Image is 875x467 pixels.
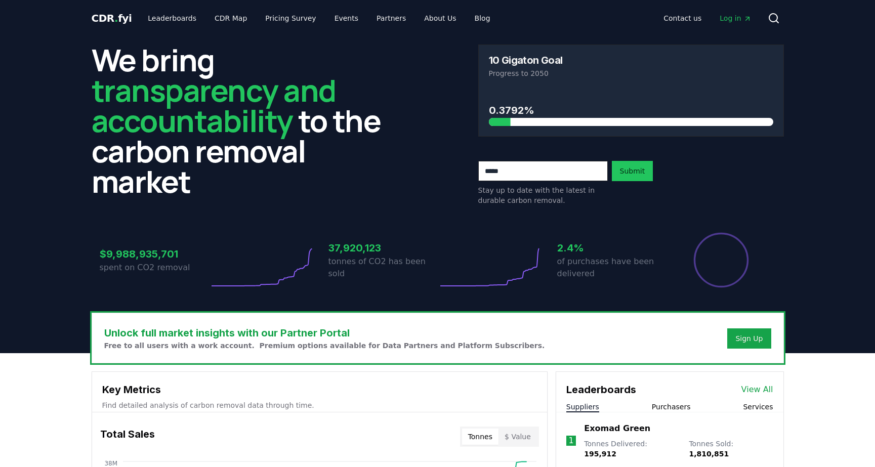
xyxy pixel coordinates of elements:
nav: Main [655,9,759,27]
p: spent on CO2 removal [100,262,209,274]
h3: $9,988,935,701 [100,246,209,262]
div: Percentage of sales delivered [693,232,749,288]
button: Suppliers [566,402,599,412]
a: About Us [416,9,464,27]
span: CDR fyi [92,12,132,24]
a: CDR.fyi [92,11,132,25]
a: Leaderboards [140,9,204,27]
a: View All [741,384,773,396]
h3: Leaderboards [566,382,636,397]
span: . [114,12,118,24]
h3: 10 Gigaton Goal [489,55,563,65]
a: Events [326,9,366,27]
a: Exomad Green [584,422,650,435]
button: Services [743,402,773,412]
a: CDR Map [206,9,255,27]
button: Tonnes [462,429,498,445]
a: Pricing Survey [257,9,324,27]
p: 1 [568,435,573,447]
h2: We bring to the carbon removal market [92,45,397,196]
h3: Key Metrics [102,382,537,397]
a: Sign Up [735,333,763,344]
button: $ Value [498,429,537,445]
p: of purchases have been delivered [557,256,666,280]
h3: 0.3792% [489,103,773,118]
tspan: 38M [104,460,117,467]
a: Log in [712,9,759,27]
p: Progress to 2050 [489,68,773,78]
h3: 37,920,123 [328,240,438,256]
span: Log in [720,13,751,23]
button: Submit [612,161,653,181]
p: Tonnes Sold : [689,439,773,459]
p: Find detailed analysis of carbon removal data through time. [102,400,537,410]
p: tonnes of CO2 has been sold [328,256,438,280]
p: Stay up to date with the latest in durable carbon removal. [478,185,608,205]
h3: 2.4% [557,240,666,256]
a: Partners [368,9,414,27]
h3: Total Sales [100,427,155,447]
h3: Unlock full market insights with our Partner Portal [104,325,545,341]
span: 1,810,851 [689,450,729,458]
p: Tonnes Delivered : [584,439,679,459]
p: Free to all users with a work account. Premium options available for Data Partners and Platform S... [104,341,545,351]
button: Sign Up [727,328,771,349]
nav: Main [140,9,498,27]
button: Purchasers [652,402,691,412]
a: Contact us [655,9,710,27]
span: 195,912 [584,450,616,458]
a: Blog [467,9,498,27]
span: transparency and accountability [92,69,336,141]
